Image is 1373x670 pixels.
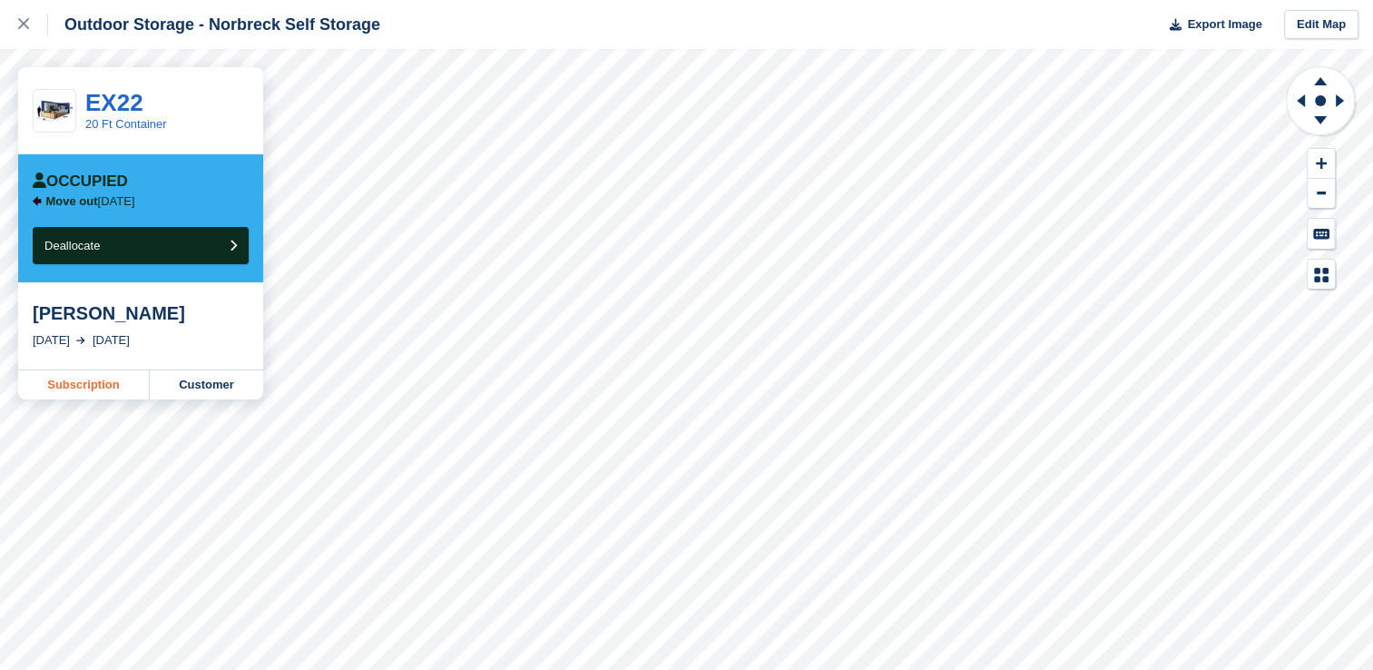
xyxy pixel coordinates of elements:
[150,370,263,399] a: Customer
[1159,10,1262,40] button: Export Image
[33,196,42,206] img: arrow-left-icn-90495f2de72eb5bd0bd1c3c35deca35cc13f817d75bef06ecd7c0b315636ce7e.svg
[85,117,167,131] a: 20 Ft Container
[46,194,98,208] span: Move out
[76,337,85,344] img: arrow-right-light-icn-cde0832a797a2874e46488d9cf13f60e5c3a73dbe684e267c42b8395dfbc2abf.svg
[85,89,143,116] a: EX22
[1284,10,1358,40] a: Edit Map
[48,14,380,35] div: Outdoor Storage - Norbreck Self Storage
[18,370,150,399] a: Subscription
[34,95,75,127] img: 20-ft-container%20(13).jpg
[1308,260,1335,290] button: Map Legend
[1308,149,1335,179] button: Zoom In
[33,227,249,264] button: Deallocate
[93,331,130,350] div: [DATE]
[33,302,249,324] div: [PERSON_NAME]
[33,331,70,350] div: [DATE]
[1308,179,1335,209] button: Zoom Out
[46,194,135,209] p: [DATE]
[33,172,128,191] div: Occupied
[44,239,100,252] span: Deallocate
[1308,219,1335,249] button: Keyboard Shortcuts
[1187,15,1261,34] span: Export Image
